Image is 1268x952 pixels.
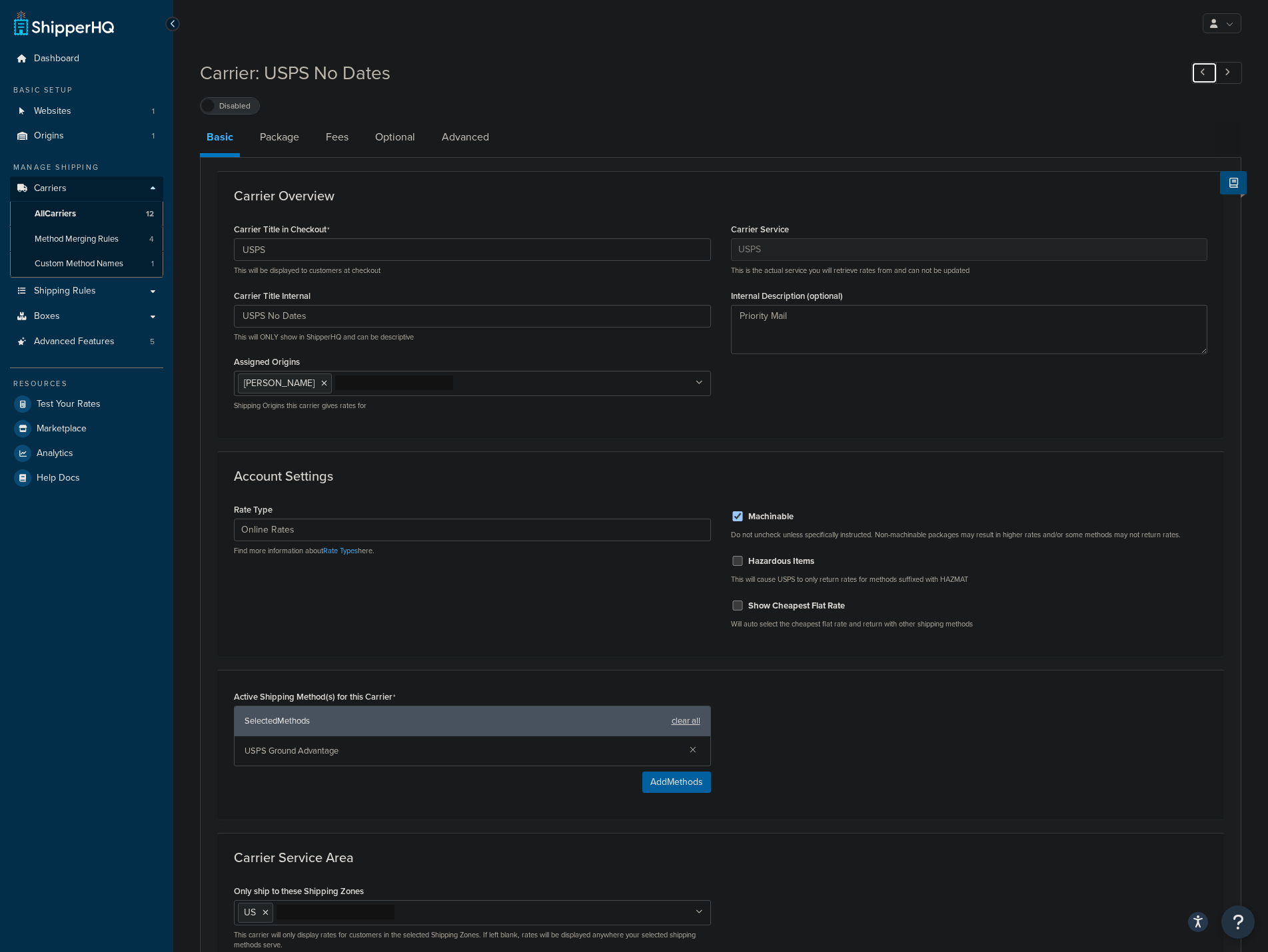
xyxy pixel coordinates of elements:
a: Method Merging Rules4 [10,227,163,252]
label: Disabled [201,98,259,114]
a: AllCarriers12 [10,202,163,226]
label: Rate Type [234,505,273,515]
a: Origins1 [10,124,163,148]
div: Resources [10,378,163,389]
span: US [244,905,256,919]
li: Advanced Features [10,330,163,354]
label: Internal Description (optional) [731,291,843,301]
span: Shipping Rules [34,286,96,297]
p: This will cause USPS to only return rates for methods suffixed with HAZMAT [731,575,1208,585]
p: Will auto select the cheapest flat rate and return with other shipping methods [731,619,1208,629]
span: Dashboard [34,53,79,65]
a: Advanced [435,121,496,153]
span: All Carriers [35,208,76,220]
button: Show Help Docs [1220,171,1247,194]
p: This will ONLY show in ShipperHQ and can be descriptive [234,332,711,342]
span: [PERSON_NAME] [244,376,315,390]
p: This is the actual service you will retrieve rates from and can not be updated [731,266,1208,276]
p: This carrier will only display rates for customers in the selected Shipping Zones. If left blank,... [234,930,711,951]
li: Origins [10,124,163,148]
label: Only ship to these Shipping Zones [234,886,364,896]
h3: Account Settings [234,469,1207,483]
label: Active Shipping Method(s) for this Carrier [234,692,396,702]
label: Machinable [748,511,794,523]
span: Selected Methods [245,712,665,730]
a: Next Record [1216,62,1242,84]
a: Package [253,121,306,153]
label: Show Cheapest Flat Rate [748,600,845,612]
a: Rate Types [323,545,358,556]
label: Carrier Title Internal [234,291,311,301]
a: Fees [319,121,355,153]
li: Websites [10,99,163,124]
p: Shipping Origins this carrier gives rates for [234,401,711,411]
span: 1 [152,130,155,142]
li: Custom Method Names [10,252,163,276]
span: Advanced Features [34,336,115,348]
a: Advanced Features5 [10,330,163,354]
span: Custom Method Names [35,258,123,270]
a: Analytics [10,441,163,465]
label: Hazardous Items [748,555,814,567]
a: Test Your Rates [10,392,163,416]
h1: Carrier: USPS No Dates [200,60,1167,86]
a: Optional [368,121,422,153]
label: Carrier Title in Checkout [234,224,330,235]
label: Assigned Origins [234,357,300,367]
a: Dashboard [10,47,163,71]
a: Help Docs [10,466,163,490]
button: Open Resource Center [1221,905,1255,939]
a: Websites1 [10,99,163,124]
span: 12 [146,208,154,220]
button: AddMethods [642,772,711,793]
a: Marketplace [10,417,163,441]
h3: Carrier Overview [234,188,1207,203]
a: Boxes [10,304,163,329]
p: This will be displayed to customers at checkout [234,266,711,276]
span: USPS Ground Advantage [245,742,679,760]
a: clear all [672,712,700,730]
div: Basic Setup [10,85,163,96]
span: Boxes [34,311,60,322]
li: Carriers [10,176,163,278]
a: Previous Record [1191,62,1217,84]
span: Carriers [34,183,67,194]
span: 1 [151,258,154,270]
span: 5 [150,336,155,348]
span: Marketplace [37,423,87,435]
p: Find more information about here. [234,546,711,556]
a: Basic [200,121,240,157]
p: Do not uncheck unless specifically instructed. Non-machinable packages may result in higher rates... [731,530,1208,540]
div: Manage Shipping [10,162,163,173]
a: Shipping Rules [10,279,163,304]
span: Analytics [37,448,73,459]
label: Carrier Service [731,224,789,234]
textarea: Priority Mail [731,305,1208,354]
li: Method Merging Rules [10,227,163,252]
span: Help Docs [37,473,80,484]
span: 1 [152,106,155,117]
span: Websites [34,106,71,117]
h3: Carrier Service Area [234,850,1207,865]
span: Origins [34,130,64,142]
a: Custom Method Names1 [10,252,163,276]
a: Carriers [10,176,163,201]
span: Method Merging Rules [35,234,119,245]
span: Test Your Rates [37,399,101,410]
span: 4 [149,234,154,245]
